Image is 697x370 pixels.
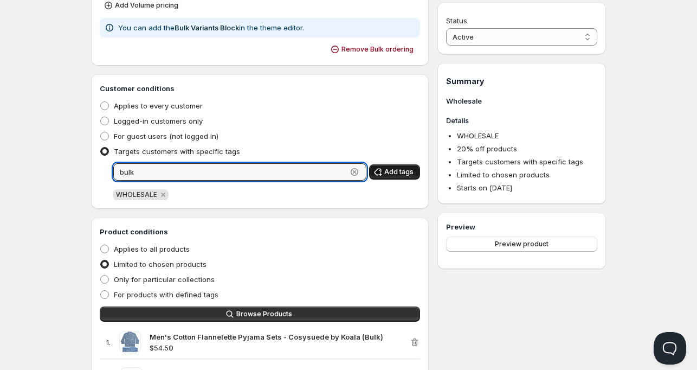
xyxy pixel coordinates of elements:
p: $54.50 [150,342,409,353]
span: 20 % off products [457,144,517,153]
span: Only for particular collections [114,275,215,284]
p: You can add the in the theme editor. [118,22,304,33]
span: Applies to every customer [114,101,203,110]
span: WHOLESALE [116,190,157,199]
span: Status [446,16,467,25]
input: Add Customer Tags [113,163,347,181]
span: Targets customers with specific tags [457,157,583,166]
h3: Details [446,115,597,126]
p: 1 . [106,337,111,348]
button: Remove WHOLESALE [158,190,168,200]
span: For guest users (not logged in) [114,132,218,141]
button: Clear [349,167,360,177]
span: For products with defined tags [114,290,218,299]
a: Bulk Variants Block [175,23,239,32]
h1: Summary [446,76,597,87]
button: Remove Bulk ordering [326,42,420,57]
h3: Preview [446,221,597,232]
button: Add tags [369,164,420,180]
span: Limited to chosen products [457,170,550,179]
span: Starts on [DATE] [457,183,512,192]
span: Logged-in customers only [114,117,203,125]
iframe: Help Scout Beacon - Open [654,332,686,365]
h3: Product conditions [100,226,420,237]
img: Men's Cotton Flannelette Pyjama Sets - Cosysuede by Koala (Bulk) [119,331,141,353]
h3: Wholesale [446,95,597,106]
span: Browse Products [236,310,292,318]
h3: Customer conditions [100,83,420,94]
button: Preview product [446,237,597,252]
span: Add Volume pricing [115,1,178,10]
button: Browse Products [100,307,420,322]
strong: Men's Cotton Flannelette Pyjama Sets - Cosysuede by Koala (Bulk) [150,333,383,341]
span: Applies to all products [114,245,190,253]
span: WHOLESALE [457,131,499,140]
span: Add tags [384,168,414,176]
span: Limited to chosen products [114,260,206,269]
span: Preview product [495,240,548,248]
span: Remove Bulk ordering [341,45,414,54]
span: Targets customers with specific tags [114,147,240,156]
